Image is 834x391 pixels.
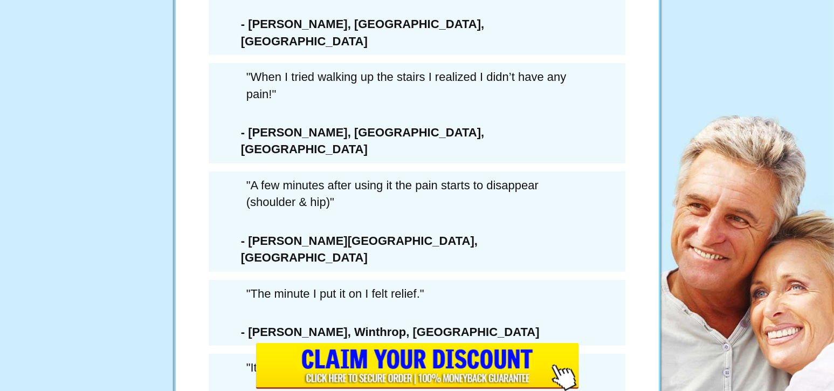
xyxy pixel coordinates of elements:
strong: - [PERSON_NAME], [GEOGRAPHIC_DATA], [GEOGRAPHIC_DATA] [241,17,484,47]
strong: - [PERSON_NAME], [GEOGRAPHIC_DATA], [GEOGRAPHIC_DATA] [241,126,484,156]
strong: - [PERSON_NAME][GEOGRAPHIC_DATA], [GEOGRAPHIC_DATA] [241,234,478,264]
p: "When I tried walking up the stairs I realized I didn’t have any pain!" [214,63,621,108]
p: "The minute I put it on I felt relief." [214,280,621,307]
p: "A few minutes after using it the pain starts to disappear (shoulder & hip)" [214,172,621,216]
input: Submit [256,343,579,391]
strong: - [PERSON_NAME], Winthrop, [GEOGRAPHIC_DATA] [241,325,540,339]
